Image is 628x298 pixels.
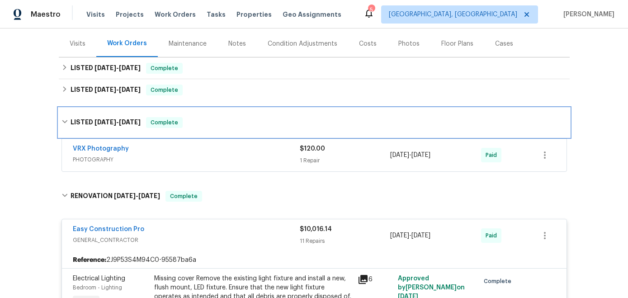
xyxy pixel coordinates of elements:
[94,86,116,93] span: [DATE]
[73,285,122,290] span: Bedroom - Lighting
[484,277,515,286] span: Complete
[411,232,430,239] span: [DATE]
[368,5,374,14] div: 5
[73,155,300,164] span: PHOTOGRAPHY
[147,85,182,95] span: Complete
[390,151,430,160] span: -
[73,236,300,245] span: GENERAL_CONTRACTOR
[495,39,513,48] div: Cases
[300,226,332,232] span: $10,016.14
[300,156,391,165] div: 1 Repair
[94,119,141,125] span: -
[71,85,141,95] h6: LISTED
[71,63,141,74] h6: LISTED
[94,65,116,71] span: [DATE]
[560,10,614,19] span: [PERSON_NAME]
[114,193,160,199] span: -
[486,151,501,160] span: Paid
[169,39,207,48] div: Maintenance
[73,226,144,232] a: Easy Construction Pro
[73,255,106,265] b: Reference:
[116,10,144,19] span: Projects
[486,231,501,240] span: Paid
[441,39,473,48] div: Floor Plans
[411,152,430,158] span: [DATE]
[62,252,567,268] div: 2J9P53S4M94C0-95587ba6a
[114,193,136,199] span: [DATE]
[119,119,141,125] span: [DATE]
[119,65,141,71] span: [DATE]
[268,39,337,48] div: Condition Adjustments
[59,79,570,101] div: LISTED [DATE]-[DATE]Complete
[71,191,160,202] h6: RENOVATION
[73,146,129,152] a: VRX Photography
[59,108,570,137] div: LISTED [DATE]-[DATE]Complete
[398,39,420,48] div: Photos
[71,117,141,128] h6: LISTED
[86,10,105,19] span: Visits
[147,118,182,127] span: Complete
[300,237,391,246] div: 11 Repairs
[207,11,226,18] span: Tasks
[166,192,201,201] span: Complete
[59,182,570,211] div: RENOVATION [DATE]-[DATE]Complete
[59,57,570,79] div: LISTED [DATE]-[DATE]Complete
[155,10,196,19] span: Work Orders
[147,64,182,73] span: Complete
[358,274,393,285] div: 6
[300,146,325,152] span: $120.00
[94,119,116,125] span: [DATE]
[31,10,61,19] span: Maestro
[390,232,409,239] span: [DATE]
[283,10,341,19] span: Geo Assignments
[390,152,409,158] span: [DATE]
[94,65,141,71] span: -
[228,39,246,48] div: Notes
[119,86,141,93] span: [DATE]
[236,10,272,19] span: Properties
[359,39,377,48] div: Costs
[138,193,160,199] span: [DATE]
[70,39,85,48] div: Visits
[73,275,125,282] span: Electrical Lighting
[94,86,141,93] span: -
[389,10,517,19] span: [GEOGRAPHIC_DATA], [GEOGRAPHIC_DATA]
[390,231,430,240] span: -
[107,39,147,48] div: Work Orders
